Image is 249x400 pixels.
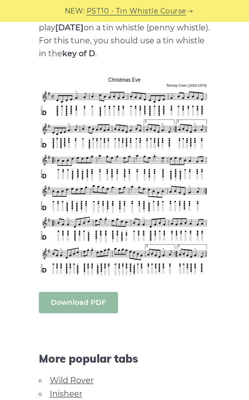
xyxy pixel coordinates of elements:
[39,75,210,277] img: Christmas Eve Tin Whistle Tabs & Sheet Music
[39,292,118,313] a: Download PDF
[65,5,85,17] span: NEW:
[39,352,210,365] span: More popular tabs
[39,8,210,60] p: Sheet music notes and tab to play on a tin whistle (penny whistle). For this tune, you should use...
[55,23,84,32] strong: [DATE]
[62,49,95,58] strong: key of D
[87,5,186,17] a: PST10 - Tin Whistle Course
[50,389,82,399] a: Inisheer
[50,376,94,385] a: Wild Rover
